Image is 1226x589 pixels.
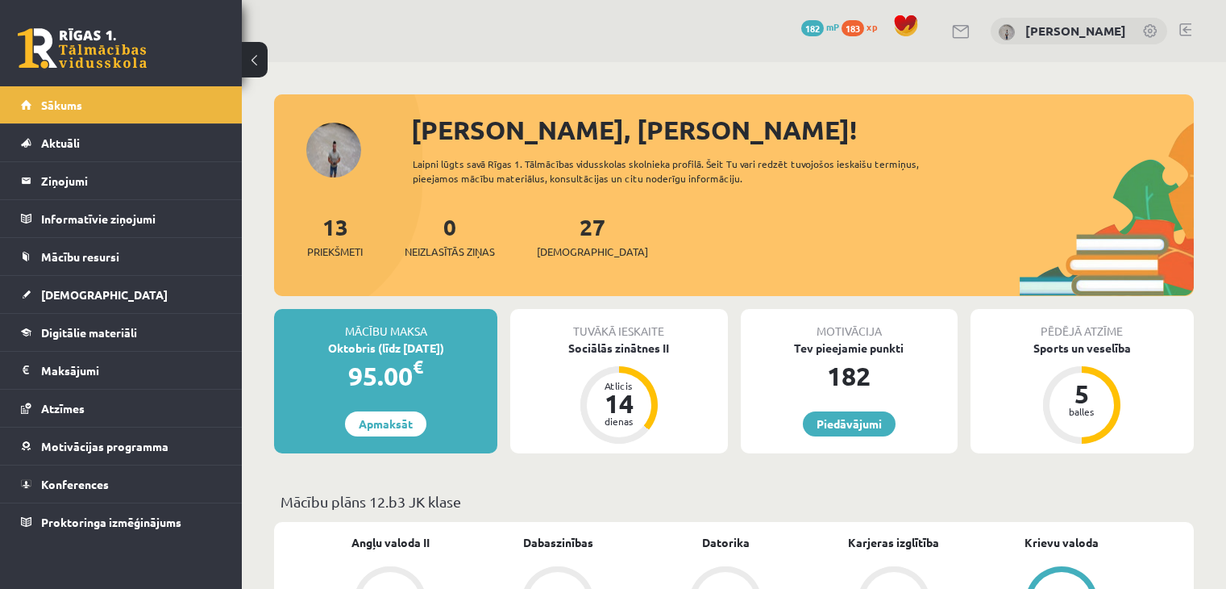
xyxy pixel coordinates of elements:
a: 13Priekšmeti [307,212,363,260]
a: 183 xp [842,20,885,33]
span: Konferences [41,477,109,491]
a: Sociālās zinātnes II Atlicis 14 dienas [510,340,727,446]
a: Digitālie materiāli [21,314,222,351]
div: Tuvākā ieskaite [510,309,727,340]
legend: Informatīvie ziņojumi [41,200,222,237]
span: Mācību resursi [41,249,119,264]
a: 27[DEMOGRAPHIC_DATA] [537,212,648,260]
div: balles [1058,407,1106,416]
div: Pēdējā atzīme [970,309,1194,340]
span: Priekšmeti [307,244,363,260]
span: Sākums [41,98,82,112]
a: Sports un veselība 5 balles [970,340,1194,446]
a: Atzīmes [21,390,222,427]
a: 182 mP [801,20,839,33]
div: dienas [595,416,643,426]
a: Piedāvājumi [803,411,896,437]
span: 182 [801,20,824,36]
a: [DEMOGRAPHIC_DATA] [21,276,222,313]
a: Dabaszinības [523,534,593,551]
a: Apmaksāt [345,411,426,437]
span: 183 [842,20,864,36]
a: 0Neizlasītās ziņas [405,212,495,260]
span: xp [867,20,877,33]
a: Sākums [21,86,222,123]
div: Atlicis [595,381,643,391]
div: [PERSON_NAME], [PERSON_NAME]! [411,111,1194,149]
div: 182 [741,357,958,395]
div: Motivācija [741,309,958,340]
span: Atzīmes [41,401,85,416]
div: Tev pieejamie punkti [741,340,958,357]
a: [PERSON_NAME] [1025,23,1126,39]
a: Datorika [702,534,750,551]
div: Laipni lūgts savā Rīgas 1. Tālmācības vidusskolas skolnieka profilā. Šeit Tu vari redzēt tuvojošo... [413,157,965,186]
a: Maksājumi [21,352,222,389]
a: Mācību resursi [21,238,222,275]
span: [DEMOGRAPHIC_DATA] [41,287,168,302]
div: Oktobris (līdz [DATE]) [274,340,497,357]
div: Sociālās zinātnes II [510,340,727,357]
a: Krievu valoda [1024,534,1099,551]
div: Mācību maksa [274,309,497,340]
a: Motivācijas programma [21,428,222,465]
span: mP [826,20,839,33]
a: Angļu valoda II [351,534,430,551]
span: Motivācijas programma [41,439,168,453]
a: Proktoringa izmēģinājums [21,503,222,541]
p: Mācību plāns 12.b3 JK klase [281,491,1187,512]
span: [DEMOGRAPHIC_DATA] [537,244,648,260]
div: 5 [1058,381,1106,407]
a: Rīgas 1. Tālmācības vidusskola [18,28,147,69]
a: Karjeras izglītība [848,534,939,551]
img: Alens Ulpis [999,24,1015,40]
div: 95.00 [274,357,497,395]
span: Neizlasītās ziņas [405,244,495,260]
legend: Maksājumi [41,352,222,389]
a: Aktuāli [21,124,222,161]
span: € [413,355,423,378]
div: Sports un veselība [970,340,1194,357]
a: Informatīvie ziņojumi [21,200,222,237]
a: Ziņojumi [21,162,222,199]
span: Digitālie materiāli [41,325,137,340]
a: Konferences [21,466,222,503]
div: 14 [595,391,643,416]
span: Proktoringa izmēģinājums [41,515,181,529]
legend: Ziņojumi [41,162,222,199]
span: Aktuāli [41,136,80,150]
